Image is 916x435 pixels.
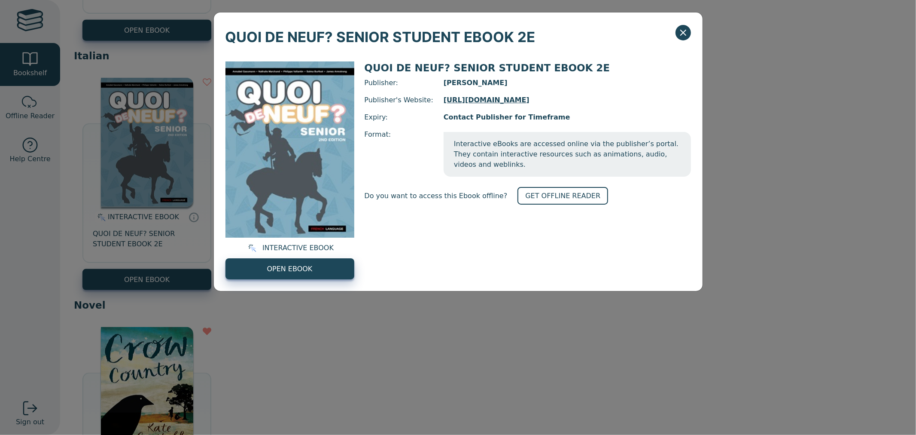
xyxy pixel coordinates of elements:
[444,132,691,177] span: Interactive eBooks are accessed online via the publisher’s portal. They contain interactive resou...
[365,62,610,74] span: QUOI DE NEUF? SENIOR STUDENT EBOOK 2E
[365,112,433,123] span: Expiry:
[267,264,313,274] span: OPEN EBOOK
[444,112,691,123] span: Contact Publisher for Timeframe
[676,25,691,40] button: Close
[444,78,691,88] span: [PERSON_NAME]
[444,95,691,105] a: [URL][DOMAIN_NAME]
[365,187,691,205] div: Do you want to access this Ebook offline?
[365,95,433,105] span: Publisher's Website:
[365,129,433,177] span: Format:
[246,243,256,253] img: interactive.svg
[262,243,334,253] span: INTERACTIVE EBOOK
[517,187,608,205] a: GET OFFLINE READER
[225,24,536,50] span: QUOI DE NEUF? SENIOR STUDENT EBOOK 2E
[225,258,354,279] a: OPEN EBOOK
[225,61,354,238] img: 55b0bbd1-a9d0-459c-af2a-580dbba9ab56.jpg
[365,78,433,88] span: Publisher:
